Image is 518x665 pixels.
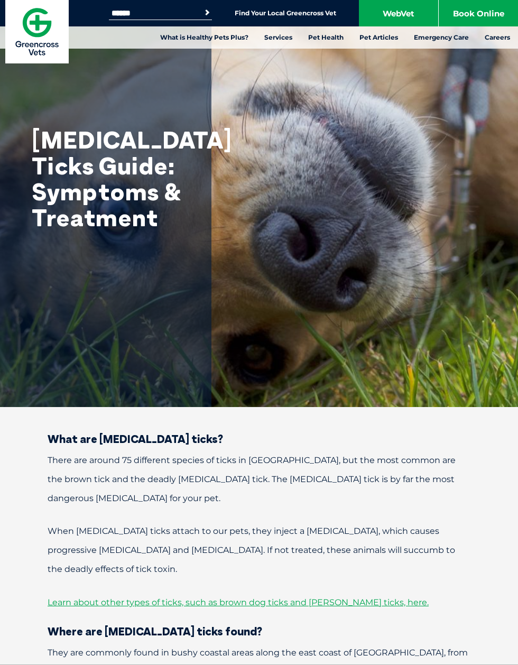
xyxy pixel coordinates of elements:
h1: [MEDICAL_DATA] Ticks Guide: Symptoms & Treatment [32,127,201,230]
span: When [MEDICAL_DATA] ticks attach to our pets, they inject a [MEDICAL_DATA], which causes progress... [48,526,455,574]
a: Find Your Local Greencross Vet [235,9,336,17]
a: What is Healthy Pets Plus? [152,26,256,49]
a: Pet Articles [351,26,406,49]
a: Careers [477,26,518,49]
a: Learn about other types of ticks, such as brown dog ticks and [PERSON_NAME] ticks, here. [48,597,429,607]
a: Emergency Care [406,26,477,49]
button: Search [202,7,212,18]
h3: Where are [MEDICAL_DATA] ticks found? [11,626,507,637]
a: Services [256,26,300,49]
a: Pet Health [300,26,351,49]
h3: What are [MEDICAL_DATA] ticks? [11,433,507,445]
span: There are around 75 different species of ticks in [GEOGRAPHIC_DATA], but the most common are the ... [48,455,456,503]
button: Search [497,48,508,59]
